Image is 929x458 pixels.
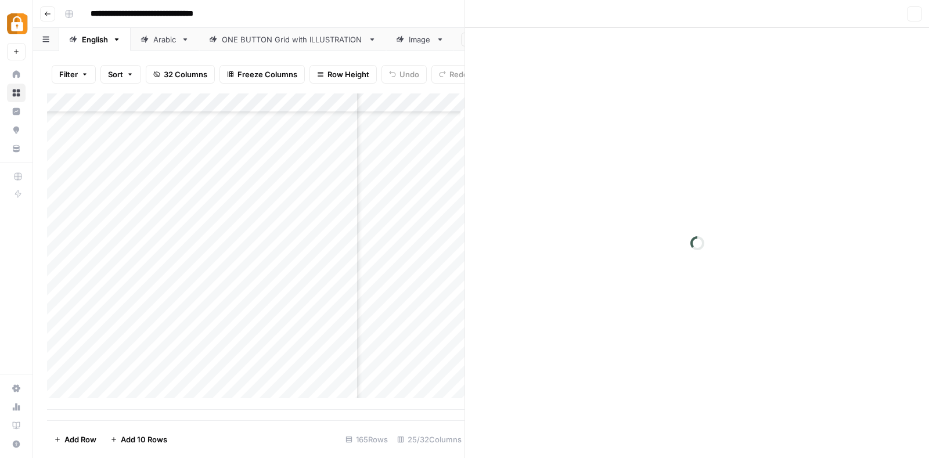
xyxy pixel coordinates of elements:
a: Usage [7,398,26,416]
a: Arabic [131,28,199,51]
div: Arabic [153,34,177,45]
a: Image [386,28,454,51]
span: Add 10 Rows [121,434,167,445]
button: Workspace: Adzz [7,9,26,38]
button: Add Row [47,430,103,449]
button: Redo [431,65,476,84]
a: Learning Hub [7,416,26,435]
a: Insights [7,102,26,121]
span: Undo [399,68,419,80]
span: Redo [449,68,468,80]
div: ONE BUTTON Grid with ILLUSTRATION [222,34,363,45]
span: Row Height [327,68,369,80]
a: ONE BUTTON Grid with ILLUSTRATION [199,28,386,51]
div: 165 Rows [341,430,393,449]
button: Filter [52,65,96,84]
a: Home [7,65,26,84]
div: English [82,34,108,45]
a: Browse [7,84,26,102]
span: Filter [59,68,78,80]
a: Your Data [7,139,26,158]
img: Adzz Logo [7,13,28,34]
a: Opportunities [7,121,26,139]
a: English [59,28,131,51]
span: Sort [108,68,123,80]
span: Freeze Columns [237,68,297,80]
div: Image [409,34,431,45]
button: Row Height [309,65,377,84]
button: Undo [381,65,427,84]
span: Add Row [64,434,96,445]
button: Freeze Columns [219,65,305,84]
a: Settings [7,379,26,398]
button: Sort [100,65,141,84]
span: 32 Columns [164,68,207,80]
div: 25/32 Columns [393,430,466,449]
button: 32 Columns [146,65,215,84]
button: Add 10 Rows [103,430,174,449]
button: Help + Support [7,435,26,453]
